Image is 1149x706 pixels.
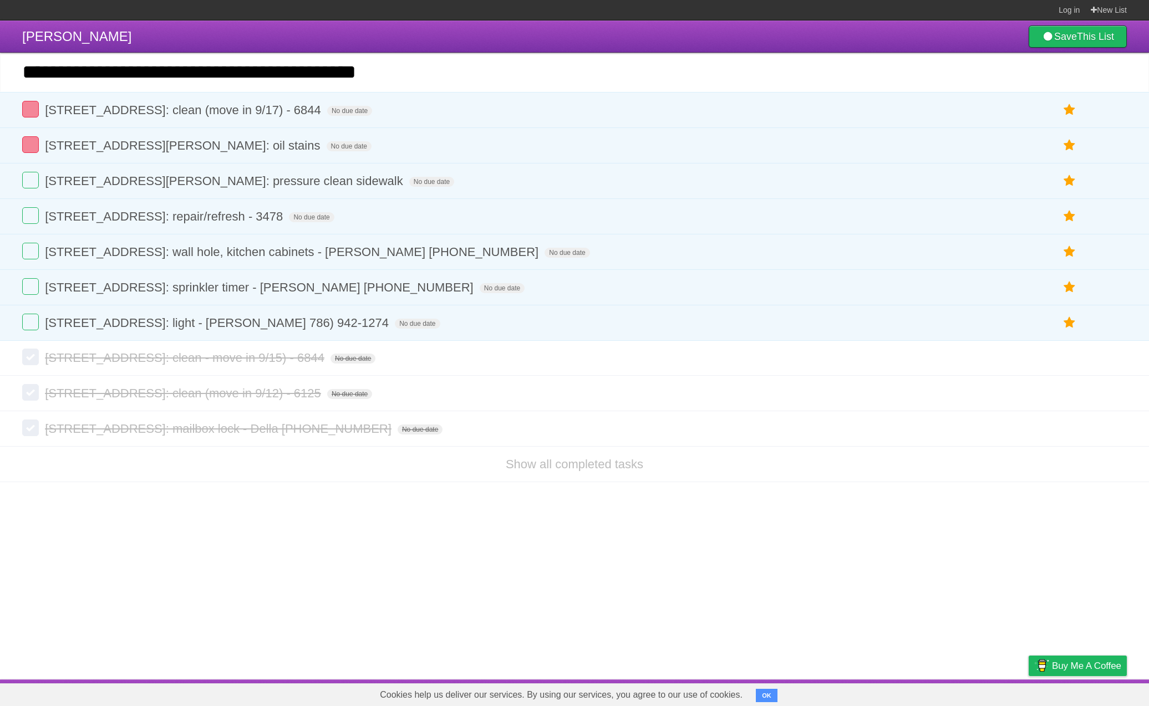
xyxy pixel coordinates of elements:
[22,243,39,259] label: Done
[1057,682,1127,703] a: Suggest a feature
[45,245,541,259] span: [STREET_ADDRESS]: wall hole, kitchen cabinets - [PERSON_NAME] [PHONE_NUMBER]
[1059,314,1080,332] label: Star task
[331,354,375,364] span: No due date
[22,384,39,401] label: Done
[22,29,131,44] span: [PERSON_NAME]
[327,141,372,151] span: No due date
[22,101,39,117] label: Done
[1034,656,1049,675] img: Buy me a coffee
[1059,101,1080,119] label: Star task
[977,682,1001,703] a: Terms
[45,316,392,330] span: [STREET_ADDRESS]: light - [PERSON_NAME] 786) 942-1274
[45,209,286,223] span: [STREET_ADDRESS]: repair/refresh - 3478
[45,103,324,117] span: [STREET_ADDRESS]: clean (move in 9/17) - 6844
[1077,31,1114,42] b: This List
[1059,278,1080,296] label: Star task
[506,457,643,471] a: Show all completed tasks
[1014,682,1043,703] a: Privacy
[398,424,443,434] span: No due date
[22,207,39,224] label: Done
[1059,243,1080,261] label: Star task
[327,106,372,116] span: No due date
[22,278,39,295] label: Done
[1059,207,1080,226] label: Star task
[545,248,589,258] span: No due date
[1029,656,1127,676] a: Buy me a coffee
[327,389,372,399] span: No due date
[45,139,323,152] span: [STREET_ADDRESS][PERSON_NAME]: oil stains
[881,682,904,703] a: About
[480,283,525,293] span: No due date
[45,351,327,365] span: [STREET_ADDRESS]: clean - move in 9/15) - 6844
[1059,136,1080,155] label: Star task
[22,349,39,365] label: Done
[409,177,454,187] span: No due date
[22,314,39,330] label: Done
[1052,656,1121,676] span: Buy me a coffee
[22,419,39,436] label: Done
[1029,25,1127,48] a: SaveThis List
[45,422,394,436] span: [STREET_ADDRESS]: mailbox lock - Della [PHONE_NUMBER]
[289,212,334,222] span: No due date
[395,319,440,329] span: No due date
[45,280,476,294] span: [STREET_ADDRESS]: sprinkler timer - [PERSON_NAME] [PHONE_NUMBER]
[45,174,406,188] span: [STREET_ADDRESS][PERSON_NAME]: pressure clean sidewalk
[45,386,324,400] span: [STREET_ADDRESS]: clean (move in 9/12) - 6125
[22,136,39,153] label: Done
[22,172,39,188] label: Done
[1059,172,1080,190] label: Star task
[918,682,963,703] a: Developers
[369,684,754,706] span: Cookies help us deliver our services. By using our services, you agree to our use of cookies.
[756,689,777,702] button: OK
